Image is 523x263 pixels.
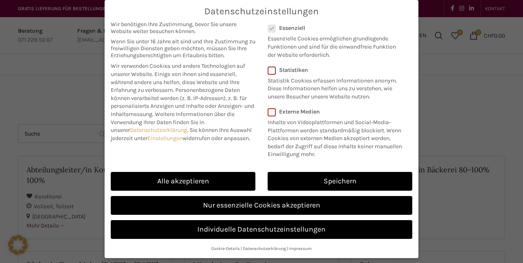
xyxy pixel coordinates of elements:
[268,115,407,158] p: Inhalte von Videoplattformen und Social-Media-Plattformen werden standardmäßig blockiert. Wenn Co...
[268,172,412,191] a: Speichern
[243,246,286,251] a: Datenschutzerklärung
[268,25,402,31] label: Essenziell
[111,111,235,134] span: Weitere Informationen über die Verwendung Ihrer Daten finden Sie in unserer .
[268,67,402,74] label: Statistiken
[111,62,245,94] span: Wir verwenden Cookies und andere Technologien auf unserer Website. Einige von ihnen sind essenzie...
[204,6,319,17] span: Datenschutzeinstellungen
[148,135,183,142] a: Einstellungen
[111,38,255,59] span: Wenn Sie unter 16 Jahre alt sind und Ihre Zustimmung zu freiwilligen Diensten geben möchten, müss...
[130,127,187,134] a: Datenschutzerklärung
[111,127,252,142] span: Sie können Ihre Auswahl jederzeit unter widerrufen oder anpassen.
[111,196,412,215] a: Nur essenzielle Cookies akzeptieren
[289,246,312,251] a: Impressum
[268,108,407,115] label: Externe Medien
[268,74,402,101] p: Statistik Cookies erfassen Informationen anonym. Diese Informationen helfen uns zu verstehen, wie...
[111,220,412,239] a: Individuelle Datenschutzeinstellungen
[111,21,255,35] span: Wir benötigen Ihre Zustimmung, bevor Sie unsere Website weiter besuchen können.
[111,172,255,191] a: Alle akzeptieren
[211,246,240,251] a: Cookie-Details
[268,31,402,59] p: Essenzielle Cookies ermöglichen grundlegende Funktionen und sind für die einwandfreie Funktion de...
[111,87,254,118] span: Personenbezogene Daten können verarbeitet werden (z. B. IP-Adressen), z. B. für personalisierte A...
